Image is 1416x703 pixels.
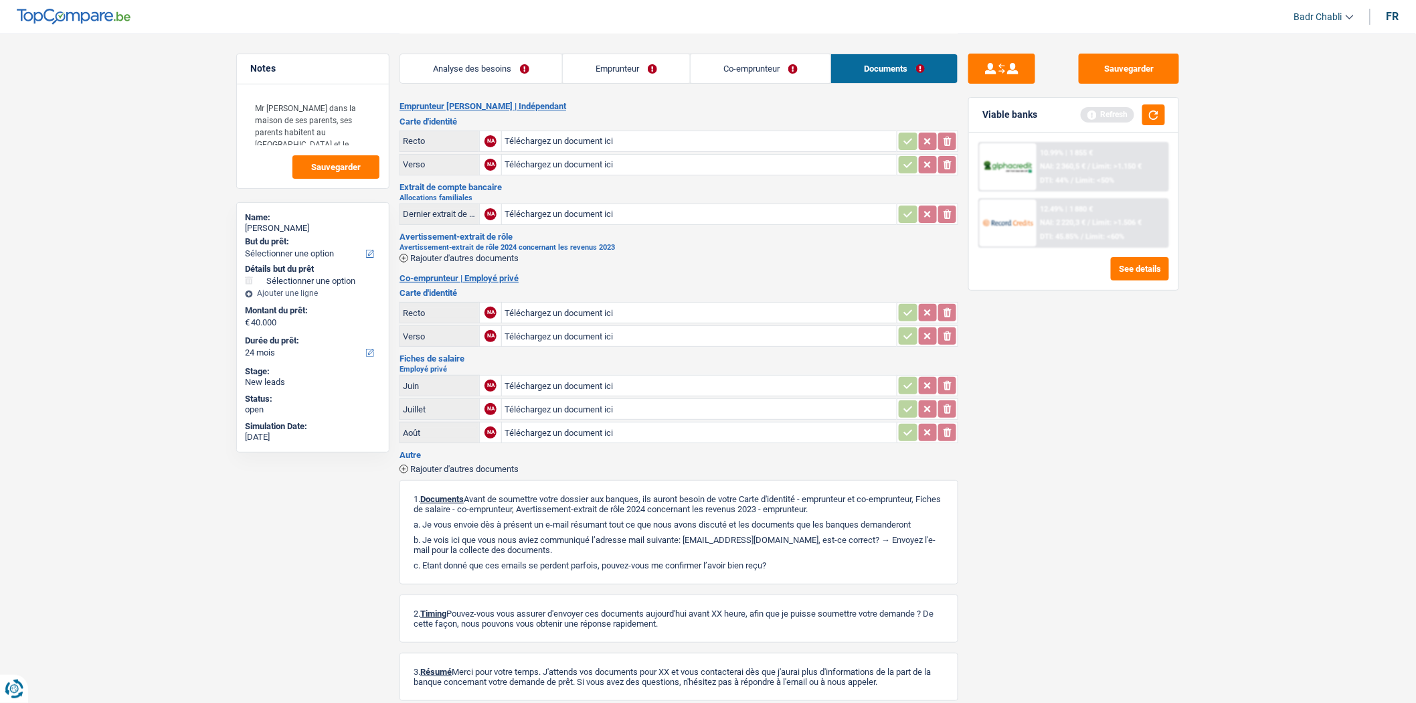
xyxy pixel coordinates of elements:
[484,426,497,439] div: NA
[1081,232,1084,241] span: /
[400,451,958,459] h3: Autre
[1076,176,1115,185] span: Limit: <50%
[400,254,519,262] button: Rajouter d'autres documents
[250,63,375,74] h5: Notes
[484,159,497,171] div: NA
[400,289,958,297] h3: Carte d'identité
[414,494,944,514] p: 1. Avant de soumettre votre dossier aux banques, ils auront besoin de votre Carte d'identité - em...
[1294,11,1342,23] span: Badr Chabli
[484,307,497,319] div: NA
[245,317,250,328] span: €
[420,494,464,504] span: Documents
[1041,205,1093,214] div: 12.49% | 1 880 €
[400,465,519,473] button: Rajouter d'autres documents
[245,366,381,377] div: Stage:
[245,432,381,443] div: [DATE]
[1088,218,1091,227] span: /
[245,264,381,275] div: Détails but du prêt
[484,208,497,220] div: NA
[400,366,958,373] h2: Employé privé
[414,609,944,629] p: 2. Pouvez-vous vous assurer d'envoyer ces documents aujourd'hui avant XX heure, afin que je puiss...
[420,609,446,619] span: Timing
[1041,218,1086,227] span: NAI: 2 220,3 €
[691,54,830,83] a: Co-emprunteur
[1081,107,1134,122] div: Refresh
[245,377,381,388] div: New leads
[982,109,1037,121] div: Viable banks
[400,54,562,83] a: Analyse des besoins
[245,212,381,223] div: Name:
[831,54,958,83] a: Documents
[245,223,381,234] div: [PERSON_NAME]
[400,354,958,363] h3: Fiches de salaire
[1111,257,1169,281] button: See details
[403,404,476,414] div: Juillet
[410,465,519,473] span: Rajouter d'autres documents
[410,254,519,262] span: Rajouter d'autres documents
[400,117,958,126] h3: Carte d'identité
[1041,176,1069,185] span: DTI: 44%
[420,667,452,677] span: Résumé
[245,305,378,316] label: Montant du prêt:
[414,535,944,555] p: b. Je vois ici que vous nous aviez communiqué l’adresse mail suivante: [EMAIL_ADDRESS][DOMAIN_NA...
[1041,149,1093,157] div: 10.99% | 1 855 €
[1071,176,1074,185] span: /
[484,380,497,392] div: NA
[484,135,497,147] div: NA
[1284,6,1354,28] a: Badr Chabli
[245,289,381,298] div: Ajouter une ligne
[245,421,381,432] div: Simulation Date:
[245,335,378,346] label: Durée du prêt:
[403,209,476,219] div: Dernier extrait de compte pour vos allocations familiales
[400,273,958,284] h2: Co-emprunteur | Employé privé
[400,244,958,251] h2: Avertissement-extrait de rôle 2024 concernant les revenus 2023
[1093,218,1142,227] span: Limit: >1.506 €
[400,101,958,112] h2: Emprunteur [PERSON_NAME] | Indépendant
[403,428,476,438] div: Août
[403,159,476,169] div: Verso
[484,403,497,415] div: NA
[403,308,476,318] div: Recto
[1041,162,1086,171] span: NAI: 2 360,5 €
[403,136,476,146] div: Recto
[414,520,944,530] p: a. Je vous envoie dès à présent un e-mail résumant tout ce que nous avons discuté et les doc...
[403,331,476,341] div: Verso
[484,330,497,342] div: NA
[400,194,958,202] h2: Allocations familiales
[292,155,379,179] button: Sauvegarder
[414,560,944,570] p: c. Etant donné que ces emails se perdent parfois, pouvez-vous me confirmer l’avoir bien reçu?
[17,9,130,25] img: TopCompare Logo
[563,54,690,83] a: Emprunteur
[1086,232,1125,241] span: Limit: <60%
[1079,54,1179,84] button: Sauvegarder
[983,159,1033,175] img: AlphaCredit
[983,210,1033,235] img: Record Credits
[1088,162,1091,171] span: /
[245,404,381,415] div: open
[245,394,381,404] div: Status:
[414,667,944,687] p: 3. Merci pour votre temps. J'attends vos documents pour XX et vous contacterai dès que j'aurai p...
[400,183,958,191] h3: Extrait de compte bancaire
[245,236,378,247] label: But du prêt:
[1387,10,1399,23] div: fr
[400,232,958,241] h3: Avertissement-extrait de rôle
[403,381,476,391] div: Juin
[311,163,361,171] span: Sauvegarder
[1041,232,1079,241] span: DTI: 45.85%
[1093,162,1142,171] span: Limit: >1.150 €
